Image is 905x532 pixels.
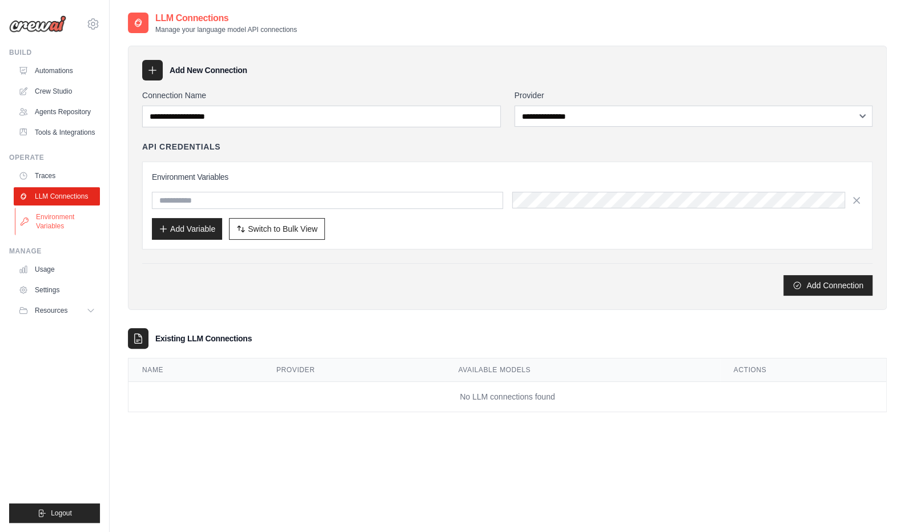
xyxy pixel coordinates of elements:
h3: Existing LLM Connections [155,333,252,344]
p: Manage your language model API connections [155,25,297,34]
a: Traces [14,167,100,185]
a: Automations [14,62,100,80]
th: Provider [263,358,445,382]
th: Actions [720,358,886,382]
h3: Add New Connection [170,65,247,76]
a: Environment Variables [15,208,101,235]
a: Tools & Integrations [14,123,100,142]
div: Manage [9,247,100,256]
th: Name [128,358,263,382]
h2: LLM Connections [155,11,297,25]
a: Agents Repository [14,103,100,121]
div: Operate [9,153,100,162]
a: LLM Connections [14,187,100,205]
img: Logo [9,15,66,33]
a: Crew Studio [14,82,100,100]
button: Add Variable [152,218,222,240]
button: Add Connection [783,275,872,296]
span: Logout [51,509,72,518]
label: Connection Name [142,90,501,101]
button: Switch to Bulk View [229,218,325,240]
button: Resources [14,301,100,320]
td: No LLM connections found [128,382,886,412]
label: Provider [514,90,873,101]
div: Build [9,48,100,57]
span: Switch to Bulk View [248,223,317,235]
h4: API Credentials [142,141,220,152]
a: Usage [14,260,100,279]
button: Logout [9,503,100,523]
h3: Environment Variables [152,171,863,183]
th: Available Models [445,358,720,382]
a: Settings [14,281,100,299]
span: Resources [35,306,67,315]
